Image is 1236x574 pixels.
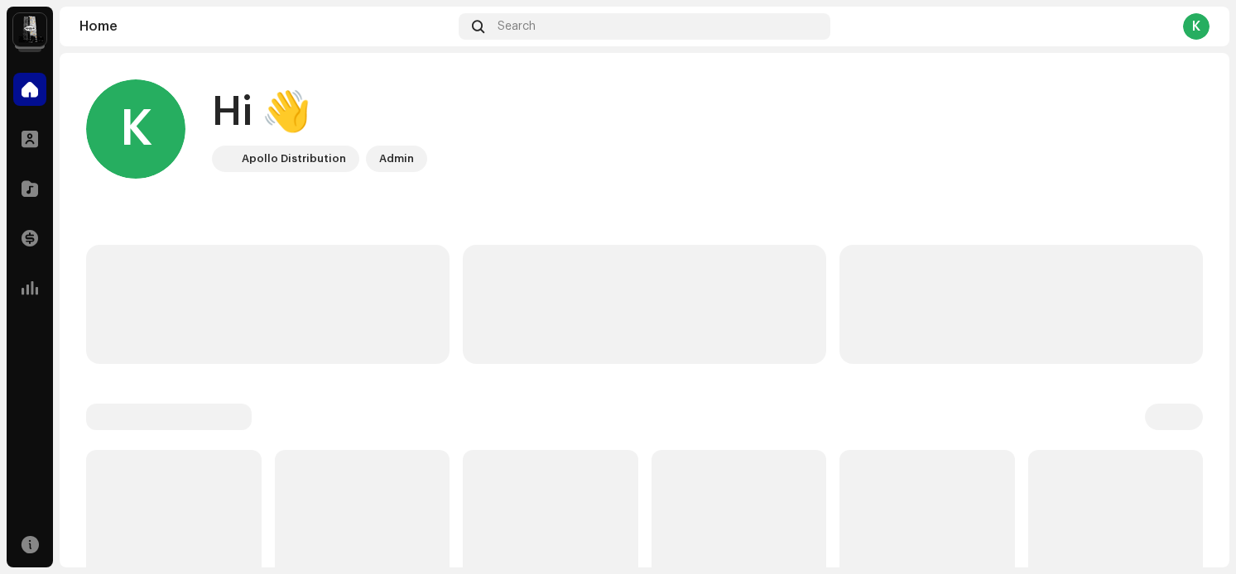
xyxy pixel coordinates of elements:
[1183,13,1210,40] div: K
[498,20,536,33] span: Search
[379,149,414,169] div: Admin
[242,149,346,169] div: Apollo Distribution
[86,79,185,179] div: K
[215,149,235,169] img: 28cd5e4f-d8b3-4e3e-9048-38ae6d8d791a
[212,86,427,139] div: Hi 👋
[79,20,452,33] div: Home
[13,13,46,46] img: 28cd5e4f-d8b3-4e3e-9048-38ae6d8d791a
